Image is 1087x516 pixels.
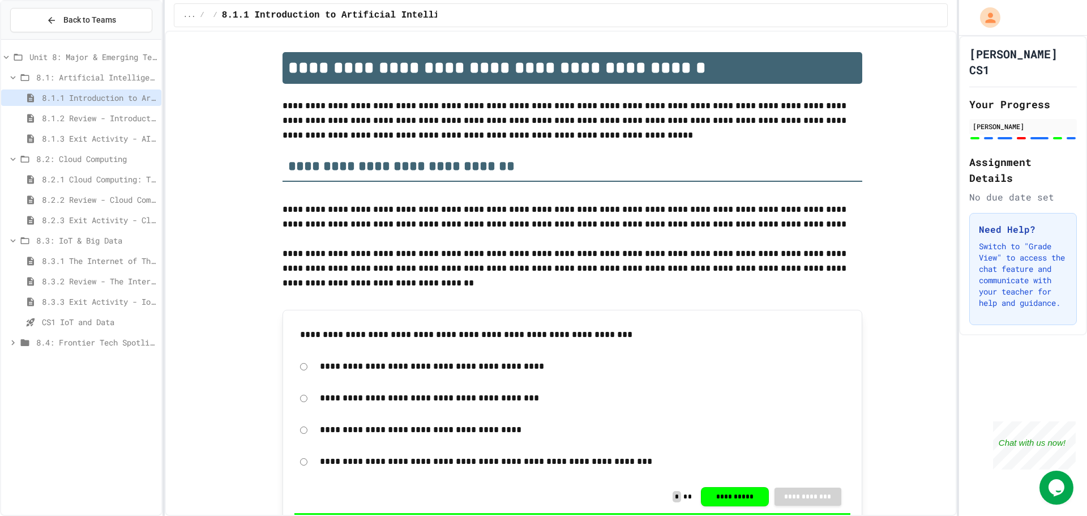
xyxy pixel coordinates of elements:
[993,421,1076,470] iframe: chat widget
[979,241,1067,309] p: Switch to "Grade View" to access the chat feature and communicate with your teacher for help and ...
[42,316,157,328] span: CS1 IoT and Data
[10,8,152,32] button: Back to Teams
[42,296,157,308] span: 8.3.3 Exit Activity - IoT Data Detective Challenge
[973,121,1073,131] div: [PERSON_NAME]
[183,11,196,20] span: ...
[42,92,157,104] span: 8.1.1 Introduction to Artificial Intelligence
[36,336,157,348] span: 8.4: Frontier Tech Spotlight
[36,71,157,83] span: 8.1: Artificial Intelligence Basics
[42,133,157,144] span: 8.1.3 Exit Activity - AI Detective
[200,11,204,20] span: /
[1039,471,1076,505] iframe: chat widget
[29,51,157,63] span: Unit 8: Major & Emerging Technologies
[222,8,467,22] span: 8.1.1 Introduction to Artificial Intelligence
[969,96,1077,112] h2: Your Progress
[36,234,157,246] span: 8.3: IoT & Big Data
[969,154,1077,186] h2: Assignment Details
[42,275,157,287] span: 8.3.2 Review - The Internet of Things and Big Data
[42,112,157,124] span: 8.1.2 Review - Introduction to Artificial Intelligence
[213,11,217,20] span: /
[968,5,1003,31] div: My Account
[979,223,1067,236] h3: Need Help?
[63,14,116,26] span: Back to Teams
[42,194,157,206] span: 8.2.2 Review - Cloud Computing
[42,255,157,267] span: 8.3.1 The Internet of Things and Big Data: Our Connected Digital World
[42,173,157,185] span: 8.2.1 Cloud Computing: Transforming the Digital World
[969,190,1077,204] div: No due date set
[42,214,157,226] span: 8.2.3 Exit Activity - Cloud Service Detective
[969,46,1077,78] h1: [PERSON_NAME] CS1
[36,153,157,165] span: 8.2: Cloud Computing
